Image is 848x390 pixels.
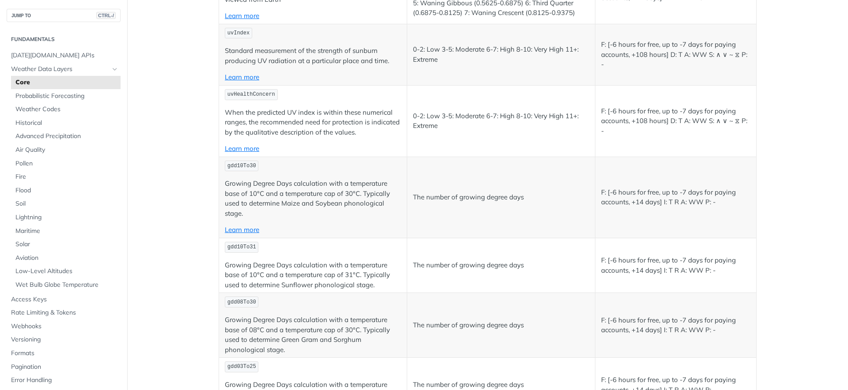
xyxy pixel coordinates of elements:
button: Hide subpages for Weather Data Layers [111,66,118,73]
span: Soil [15,199,118,208]
p: The number of growing degree days [413,380,589,390]
a: Flood [11,184,121,197]
p: 0-2: Low 3-5: Moderate 6-7: High 8-10: Very High 11+: Extreme [413,111,589,131]
span: Low-Level Altitudes [15,267,118,276]
span: Probabilistic Forecasting [15,92,118,101]
h2: Fundamentals [7,35,121,43]
a: Maritime [11,225,121,238]
a: Historical [11,116,121,130]
a: Aviation [11,251,121,265]
span: uvIndex [227,30,250,36]
a: Formats [7,347,121,360]
p: When the predicted UV index is within these numerical ranges, the recommended need for protection... [225,108,401,138]
p: The number of growing degree days [413,192,589,202]
button: JUMP TOCTRL-/ [7,9,121,22]
span: Aviation [15,254,118,262]
span: [DATE][DOMAIN_NAME] APIs [11,51,118,60]
span: Access Keys [11,295,118,304]
a: Access Keys [7,293,121,306]
p: Growing Degree Days calculation with a temperature base of 10°C and a temperature cap of 31°C. Ty... [225,260,401,290]
a: Core [11,76,121,89]
span: Wet Bulb Globe Temperature [15,281,118,289]
span: Weather Codes [15,105,118,114]
span: Pollen [15,159,118,168]
a: Learn more [225,11,259,20]
a: Pagination [7,360,121,374]
a: Lightning [11,211,121,224]
p: F: [-6 hours for free, up to -7 days for paying accounts, +108 hours] D: T A: WW S: ∧ ∨ ~ ⧖ P: - [601,106,750,136]
span: Weather Data Layers [11,65,109,74]
span: uvHealthConcern [227,91,275,97]
p: F: [-6 hours for free, up to -7 days for paying accounts, +14 days] I: T R A: WW P: - [601,255,750,275]
a: Solar [11,238,121,251]
a: Learn more [225,73,259,81]
p: F: [-6 hours for free, up to -7 days for paying accounts, +14 days] I: T R A: WW P: - [601,187,750,207]
span: gdd10To30 [227,163,256,169]
span: gdd03To25 [227,364,256,370]
p: Growing Degree Days calculation with a temperature base of 10°C and a temperature cap of 30°C. Ty... [225,179,401,218]
span: Fire [15,172,118,181]
span: Maritime [15,227,118,236]
p: Standard measurement of the strength of sunburn producing UV radiation at a particular place and ... [225,46,401,66]
p: F: [-6 hours for free, up to -7 days for paying accounts, +14 days] I: T R A: WW P: - [601,315,750,335]
span: Solar [15,240,118,249]
span: Historical [15,119,118,127]
span: Webhooks [11,322,118,331]
span: Error Handling [11,376,118,385]
span: Air Quality [15,146,118,154]
span: CTRL-/ [96,12,116,19]
a: Wet Bulb Globe Temperature [11,278,121,292]
span: Formats [11,349,118,358]
a: Advanced Precipitation [11,130,121,143]
span: Core [15,78,118,87]
a: Learn more [225,144,259,153]
a: Soil [11,197,121,210]
a: Learn more [225,225,259,234]
p: 0-2: Low 3-5: Moderate 6-7: High 8-10: Very High 11+: Extreme [413,45,589,64]
span: gdd10To31 [227,244,256,250]
p: The number of growing degree days [413,320,589,330]
span: Flood [15,186,118,195]
a: Probabilistic Forecasting [11,90,121,103]
a: Air Quality [11,143,121,157]
span: Advanced Precipitation [15,132,118,141]
a: Rate Limiting & Tokens [7,306,121,319]
p: The number of growing degree days [413,260,589,270]
a: Pollen [11,157,121,170]
span: Versioning [11,335,118,344]
a: Webhooks [7,320,121,333]
a: [DATE][DOMAIN_NAME] APIs [7,49,121,62]
a: Fire [11,170,121,184]
a: Low-Level Altitudes [11,265,121,278]
a: Versioning [7,333,121,346]
p: F: [-6 hours for free, up to -7 days for paying accounts, +108 hours] D: T A: WW S: ∧ ∨ ~ ⧖ P: - [601,40,750,70]
span: Rate Limiting & Tokens [11,308,118,317]
a: Weather Data LayersHide subpages for Weather Data Layers [7,63,121,76]
span: Pagination [11,363,118,371]
span: Lightning [15,213,118,222]
span: gdd08To30 [227,299,256,305]
a: Error Handling [7,374,121,387]
p: Growing Degree Days calculation with a temperature base of 08°C and a temperature cap of 30°C. Ty... [225,315,401,355]
a: Weather Codes [11,103,121,116]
